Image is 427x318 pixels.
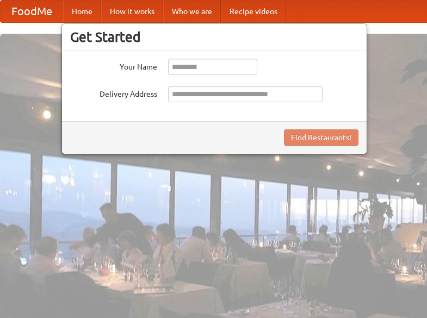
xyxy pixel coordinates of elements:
[70,59,157,72] label: Your Name
[221,1,286,22] a: Recipe videos
[284,129,358,146] button: Find Restaurants!
[1,1,63,22] a: FoodMe
[70,86,157,99] label: Delivery Address
[70,29,358,45] h3: Get Started
[63,1,101,22] a: Home
[163,1,221,22] a: Who we are
[101,1,163,22] a: How it works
